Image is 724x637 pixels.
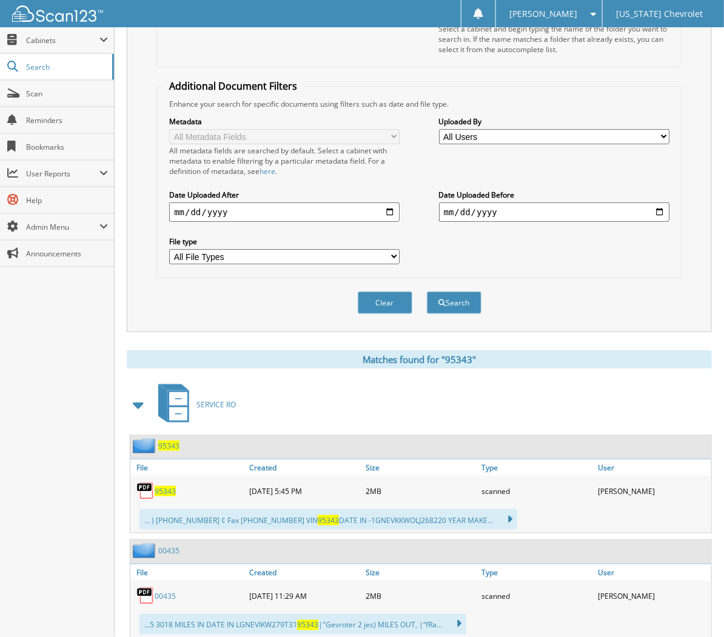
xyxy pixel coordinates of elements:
[363,584,479,608] div: 2MB
[130,459,247,476] a: File
[26,195,108,205] span: Help
[155,591,176,601] a: 00435
[169,202,400,222] input: start
[427,292,481,314] button: Search
[26,62,106,72] span: Search
[439,24,669,55] div: Select a cabinet and begin typing the name of the folder you want to search in. If the name match...
[136,587,155,605] img: PDF.png
[26,35,99,45] span: Cabinets
[26,248,108,259] span: Announcements
[155,486,176,496] a: 95343
[136,482,155,500] img: PDF.png
[479,459,595,476] a: Type
[247,584,363,608] div: [DATE] 11:29 AM
[439,190,669,200] label: Date Uploaded Before
[169,116,400,127] label: Metadata
[169,236,400,247] label: File type
[130,564,247,581] a: File
[297,620,318,630] span: 95343
[439,202,669,222] input: end
[260,166,275,176] a: here
[158,441,179,451] a: 95343
[247,459,363,476] a: Created
[616,10,703,18] span: [US_STATE] Chevrolet
[318,515,339,525] span: 95343
[26,222,99,232] span: Admin Menu
[158,545,179,556] a: 00435
[133,543,158,558] img: folder2.png
[26,115,108,125] span: Reminders
[363,564,479,581] a: Size
[26,88,108,99] span: Scan
[363,459,479,476] a: Size
[595,584,711,608] div: [PERSON_NAME]
[163,99,675,109] div: Enhance your search for specific documents using filters such as date and file type.
[363,479,479,503] div: 2MB
[169,190,400,200] label: Date Uploaded After
[663,579,724,637] iframe: Chat Widget
[479,479,595,503] div: scanned
[151,381,236,429] a: SERVICE RO
[133,438,158,453] img: folder2.png
[479,564,595,581] a: Type
[169,145,400,176] div: All metadata fields are searched by default. Select a cabinet with metadata to enable filtering b...
[127,350,712,369] div: Matches found for "95343"
[163,79,303,93] legend: Additional Document Filters
[26,168,99,179] span: User Reports
[247,479,363,503] div: [DATE] 5:45 PM
[439,116,669,127] label: Uploaded By
[595,459,711,476] a: User
[196,399,236,410] span: SERVICE RO
[358,292,412,314] button: Clear
[247,564,363,581] a: Created
[139,614,466,635] div: ...5 3018 MILES IN DATE IN LGNEVIKW279T31 |"Gevroter 2 jes) MILES OUT, |“fRa...
[595,564,711,581] a: User
[479,584,595,608] div: scanned
[26,142,108,152] span: Bookmarks
[12,5,103,22] img: scan123-logo-white.svg
[139,509,517,530] div: ... ) [PHONE_NUMBER] ¢ Fax [PHONE_NUMBER] VIN DATE IN -1GNEVKKWOLJ268220 YEAR MAKE...
[509,10,577,18] span: [PERSON_NAME]
[595,479,711,503] div: [PERSON_NAME]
